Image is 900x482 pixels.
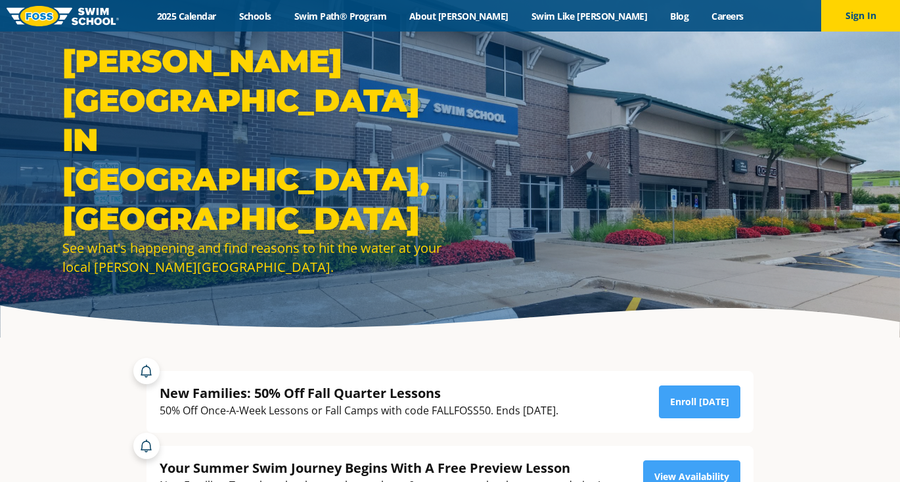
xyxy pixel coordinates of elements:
img: FOSS Swim School Logo [7,6,119,26]
a: Schools [227,10,282,22]
a: 2025 Calendar [145,10,227,22]
a: Careers [700,10,755,22]
a: Enroll [DATE] [659,385,740,418]
div: New Families: 50% Off Fall Quarter Lessons [160,384,558,402]
a: Swim Path® Program [282,10,397,22]
div: 50% Off Once-A-Week Lessons or Fall Camps with code FALLFOSS50. Ends [DATE]. [160,402,558,420]
div: See what's happening and find reasons to hit the water at your local [PERSON_NAME][GEOGRAPHIC_DATA]. [62,238,443,276]
h1: [PERSON_NAME][GEOGRAPHIC_DATA] in [GEOGRAPHIC_DATA], [GEOGRAPHIC_DATA] [62,41,443,238]
a: About [PERSON_NAME] [398,10,520,22]
div: Your Summer Swim Journey Begins With A Free Preview Lesson [160,459,600,477]
a: Blog [659,10,700,22]
a: Swim Like [PERSON_NAME] [520,10,659,22]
